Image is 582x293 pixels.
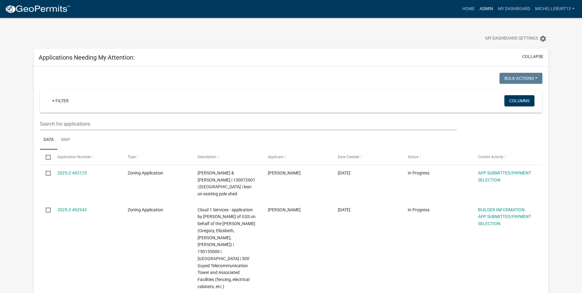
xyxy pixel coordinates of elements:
[460,3,477,15] a: Home
[57,170,87,175] a: 2025-Z-493125
[268,170,301,175] span: Jay R Solum
[52,150,121,164] datatable-header-cell: Application Number
[39,54,135,61] h5: Applications Needing My Attention:
[40,130,57,150] a: Data
[472,150,542,164] datatable-header-cell: Current Activity
[408,170,430,175] span: In Progress
[495,3,533,15] a: My Dashboard
[122,150,192,164] datatable-header-cell: Type
[40,150,52,164] datatable-header-cell: Select
[57,207,87,212] a: 2025-Z-492943
[408,207,430,212] span: In Progress
[128,155,136,159] span: Type
[47,95,74,106] a: + Filter
[477,3,495,15] a: Admin
[332,150,402,164] datatable-header-cell: Date Created
[522,53,543,60] button: collapse
[478,207,525,212] a: BUILDER INFORMATION
[533,3,577,15] a: michelleburt13
[504,95,534,106] button: Columns
[338,170,350,175] span: 10/15/2025
[40,118,457,130] input: Search for applications
[478,214,531,226] a: APP SUBMITTED/PAYMENT SELECTION
[262,150,332,164] datatable-header-cell: Applicant
[338,155,359,159] span: Date Created
[268,207,301,212] span: Mike Huizenga
[480,33,552,45] button: My Dashboard Settingssettings
[402,150,472,164] datatable-header-cell: Status
[128,207,163,212] span: Zoning Application
[408,155,418,159] span: Status
[478,155,503,159] span: Current Activity
[485,35,538,42] span: My Dashboard Settings
[499,73,542,84] button: Bulk Actions
[198,207,256,289] span: Cloud 1 Services - application by Mike Huizenga of GSS on behalf of the Myhre's (Gregory, Elizabe...
[57,155,91,159] span: Application Number
[268,155,284,159] span: Applicant
[539,35,547,42] i: settings
[338,207,350,212] span: 10/15/2025
[198,170,255,196] span: SOLUM,JAY R & JESSICA H | 130072001 | Spring Grove | lean on existing pole shed
[198,155,216,159] span: Description
[57,130,74,150] a: Map
[192,150,262,164] datatable-header-cell: Description
[128,170,163,175] span: Zoning Application
[478,170,531,182] a: APP SUBMITTED/PAYMENT SELECTION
